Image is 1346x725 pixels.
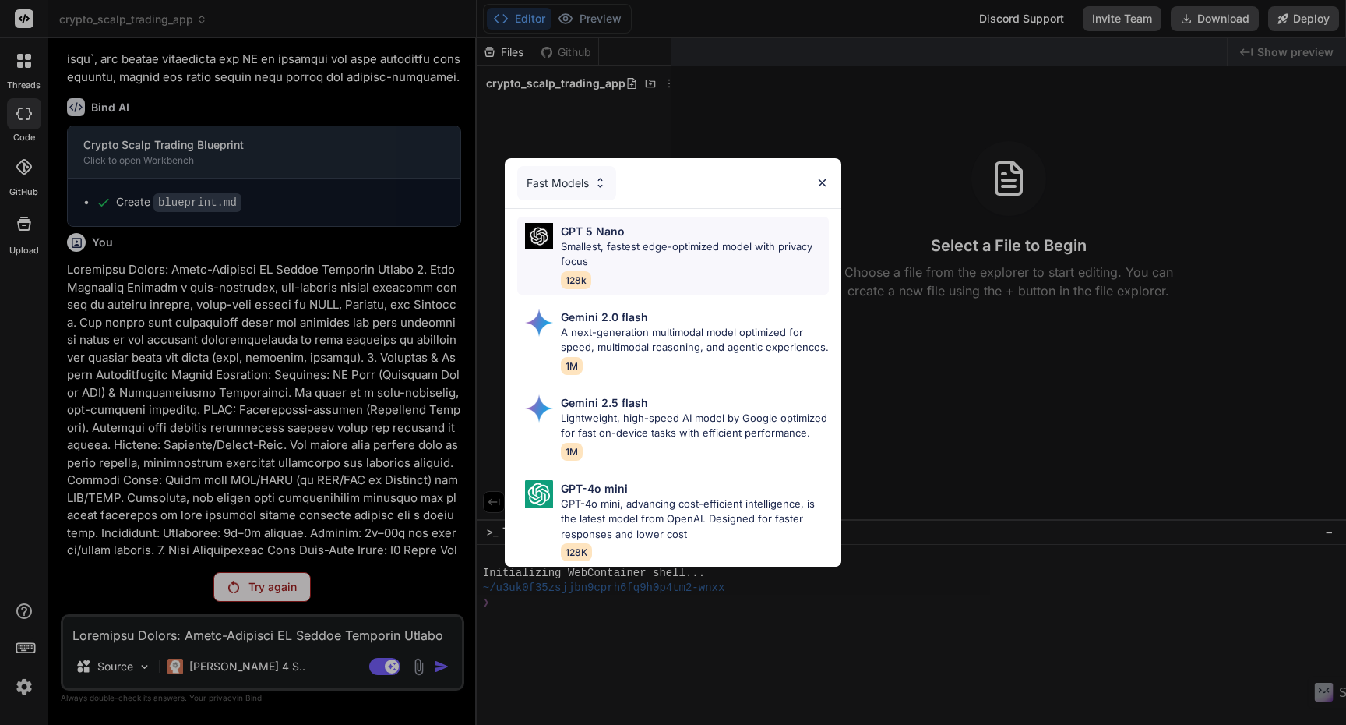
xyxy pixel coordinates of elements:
span: 128K [561,543,592,561]
p: A next-generation multimodal model optimized for speed, multimodal reasoning, and agentic experie... [561,325,829,355]
span: 1M [561,357,583,375]
div: Fast Models [517,166,616,200]
span: 1M [561,443,583,461]
span: 128k [561,271,591,289]
p: GPT 5 Nano [561,223,625,239]
p: Smallest, fastest edge-optimized model with privacy focus [561,239,829,270]
p: Gemini 2.0 flash [561,309,648,325]
p: Lightweight, high-speed AI model by Google optimized for fast on-device tasks with efficient perf... [561,411,829,441]
img: Pick Models [594,176,607,189]
p: GPT-4o mini, advancing cost-efficient intelligence, is the latest model from OpenAI. Designed for... [561,497,829,543]
img: close [816,176,829,189]
img: Pick Models [525,394,553,423]
img: Pick Models [525,309,553,337]
p: Gemini 2.5 flash [561,394,648,411]
img: Pick Models [525,223,553,250]
img: Pick Models [525,480,553,508]
p: GPT-4o mini [561,480,628,497]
